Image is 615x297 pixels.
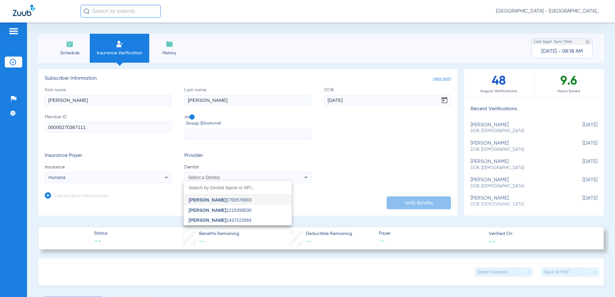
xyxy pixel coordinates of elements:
[583,266,615,297] iframe: Chat Widget
[189,197,226,203] span: [PERSON_NAME]
[189,208,226,213] span: [PERSON_NAME]
[189,198,252,202] span: 1700578903
[189,208,252,212] span: 1215399530
[189,218,226,223] span: [PERSON_NAME]
[184,181,292,194] input: dropdown search
[189,218,252,222] span: 1437222684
